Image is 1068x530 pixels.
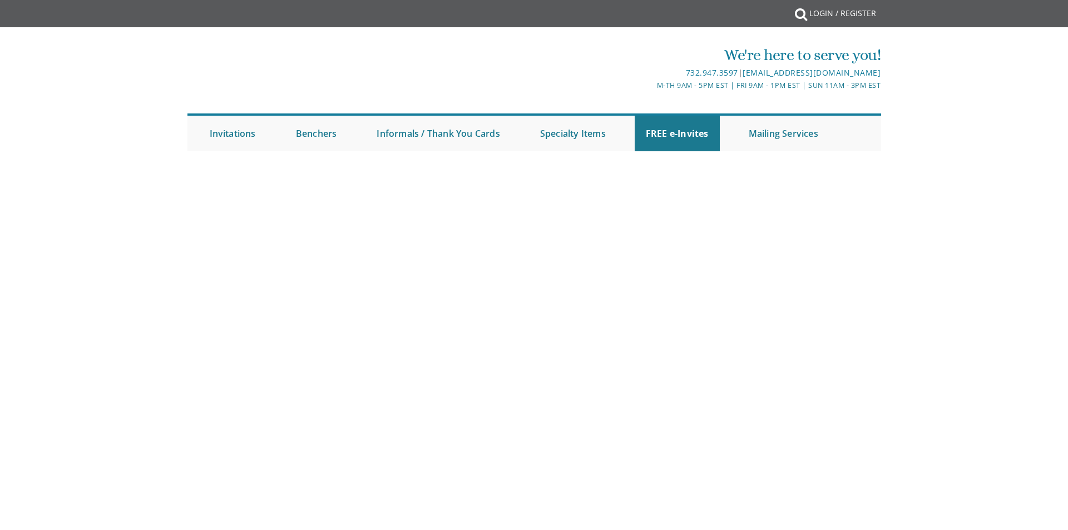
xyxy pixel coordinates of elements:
a: Informals / Thank You Cards [365,116,511,151]
div: We're here to serve you! [419,44,881,66]
a: 732.947.3597 [686,67,738,78]
div: M-Th 9am - 5pm EST | Fri 9am - 1pm EST | Sun 11am - 3pm EST [419,80,881,91]
a: Specialty Items [529,116,617,151]
a: Benchers [285,116,348,151]
div: | [419,66,881,80]
a: [EMAIL_ADDRESS][DOMAIN_NAME] [743,67,881,78]
a: FREE e-Invites [635,116,720,151]
a: Invitations [199,116,267,151]
a: Mailing Services [738,116,829,151]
